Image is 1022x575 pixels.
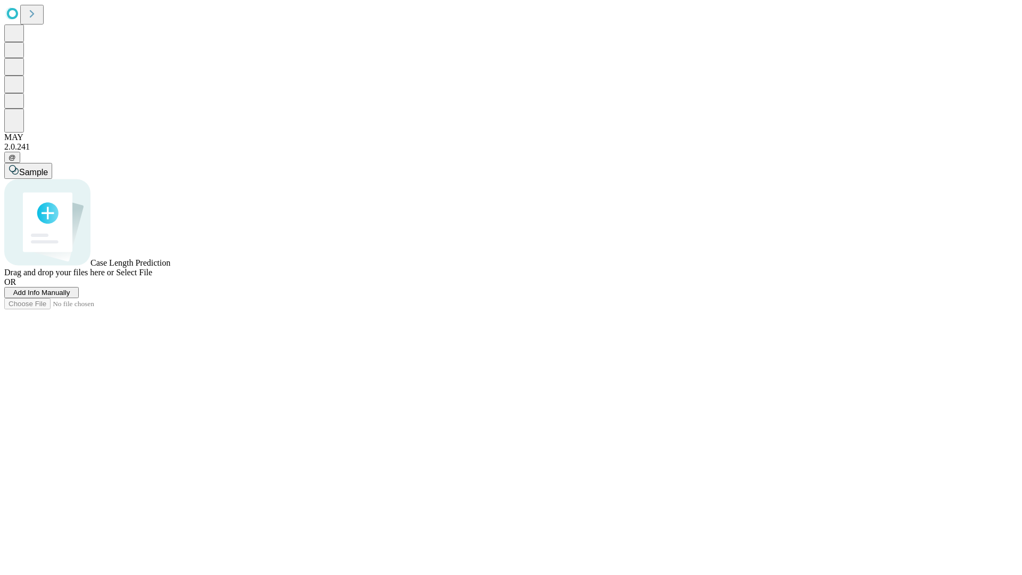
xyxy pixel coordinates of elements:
button: @ [4,152,20,163]
span: Sample [19,168,48,177]
span: @ [9,153,16,161]
span: Select File [116,268,152,277]
div: 2.0.241 [4,142,1018,152]
span: Add Info Manually [13,289,70,297]
div: MAY [4,133,1018,142]
button: Sample [4,163,52,179]
span: Drag and drop your files here or [4,268,114,277]
span: OR [4,277,16,286]
button: Add Info Manually [4,287,79,298]
span: Case Length Prediction [90,258,170,267]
